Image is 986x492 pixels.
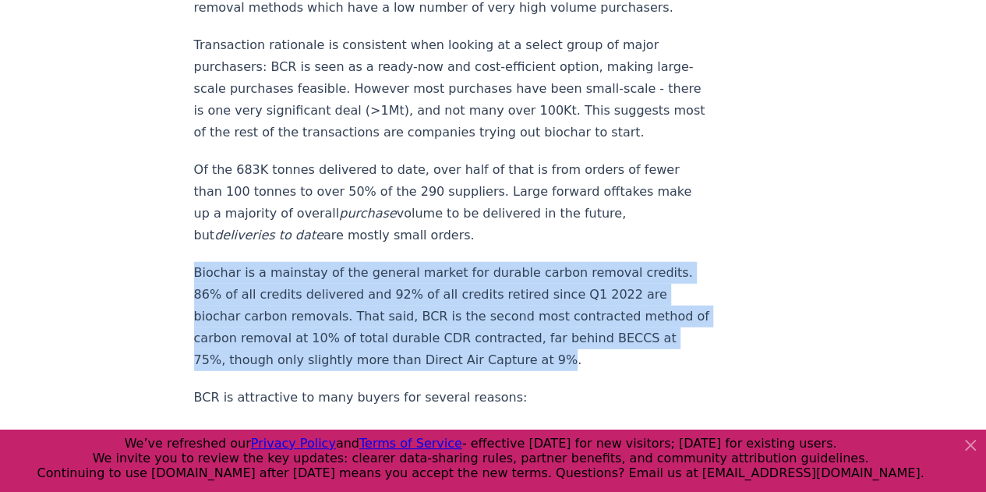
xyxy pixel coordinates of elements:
[194,34,710,143] p: Transaction rationale is consistent when looking at a select group of major purchasers: BCR is se...
[214,424,710,468] li: Rapid time from contracting to delivery, leading to a high delivery rate relative to other durabl...
[194,387,710,409] p: BCR is attractive to many buyers for several reasons:
[279,228,323,242] em: to date
[339,206,396,221] em: purchase
[194,262,710,371] p: Biochar is a mainstay of the general market for durable carbon removal credits. 86% of all credit...
[214,228,274,242] em: deliveries
[194,159,710,246] p: Of the 683K tonnes delivered to date, over half of that is from orders of fewer than 100 tonnes t...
